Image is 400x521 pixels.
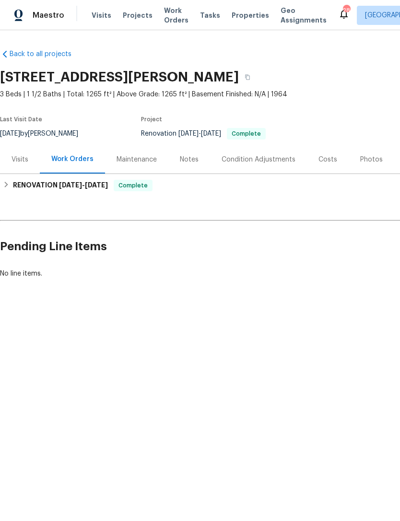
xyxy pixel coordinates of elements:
span: [DATE] [201,130,221,137]
span: - [178,130,221,137]
div: Costs [318,155,337,164]
span: Maestro [33,11,64,20]
div: Condition Adjustments [222,155,295,164]
h6: RENOVATION [13,180,108,191]
div: Visits [12,155,28,164]
div: Notes [180,155,199,164]
span: Properties [232,11,269,20]
div: Work Orders [51,154,94,164]
span: Complete [115,181,152,190]
span: [DATE] [59,182,82,188]
div: Photos [360,155,383,164]
span: Visits [92,11,111,20]
span: Complete [228,131,265,137]
span: Geo Assignments [281,6,327,25]
span: Renovation [141,130,266,137]
span: [DATE] [85,182,108,188]
span: Projects [123,11,153,20]
div: 28 [343,6,350,15]
span: [DATE] [178,130,199,137]
button: Copy Address [239,69,256,86]
span: Work Orders [164,6,188,25]
span: Tasks [200,12,220,19]
span: - [59,182,108,188]
div: Maintenance [117,155,157,164]
span: Project [141,116,162,122]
